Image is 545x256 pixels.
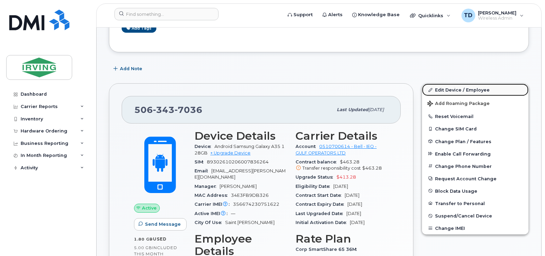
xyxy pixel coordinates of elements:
span: Account [296,144,319,149]
span: Active IMEI [194,211,231,216]
span: Last Upgraded Date [296,211,346,216]
button: Change Plan / Features [422,135,529,148]
span: Last updated [337,107,368,112]
span: [DATE] [350,220,365,225]
span: Enable Call Forwarding [435,151,491,156]
span: Contract Expiry Date [296,202,347,207]
span: MAC Address [194,193,231,198]
a: Knowledge Base [347,8,404,22]
span: Device [194,144,214,149]
span: 89302610206007836264 [207,159,269,164]
h3: Rate Plan [296,233,388,245]
span: Email [194,168,211,173]
span: 343 [153,105,175,115]
span: $413.28 [336,174,356,180]
button: Enable Call Forwarding [422,148,529,160]
button: Change IMEI [422,222,529,234]
span: — [231,211,235,216]
span: [EMAIL_ADDRESS][PERSON_NAME][DOMAIN_NAME] [194,168,286,180]
button: Block Data Usage [422,185,529,197]
span: Transfer responsibility cost [302,166,361,171]
button: Suspend/Cancel Device [422,210,529,222]
span: Alerts [328,11,343,18]
span: Contract balance [296,159,340,164]
button: Add Note [109,63,148,75]
span: 1.80 GB [134,237,153,242]
a: + Upgrade Device [210,150,251,156]
span: TD [464,11,472,20]
span: Add Roaming Package [427,101,490,107]
button: Change SIM Card [422,122,529,135]
span: [DATE] [347,202,362,207]
span: Upgrade Status [296,174,336,180]
span: 34E3FB9DB326 [231,193,269,198]
span: $463.28 [296,159,388,172]
span: [DATE] [345,193,359,198]
span: [DATE] [368,107,384,112]
div: Quicklinks [405,9,455,22]
span: Change Plan / Features [435,139,491,144]
span: Manager [194,184,220,189]
span: [PERSON_NAME] [478,10,516,15]
a: 0510700614 - Bell - IEQ - GULF OPERATORS LTD [296,144,377,155]
span: SIM [194,159,207,164]
button: Reset Voicemail [422,110,529,122]
span: Eligibility Date [296,184,333,189]
span: Suspend/Cancel Device [435,213,492,218]
span: 356674230751622 [233,202,279,207]
span: Add Note [120,65,142,72]
span: City Of Use [194,220,225,225]
span: 506 [134,105,202,115]
span: Saint [PERSON_NAME] [225,220,275,225]
span: $463.28 [362,166,382,171]
a: Add tags [122,24,156,33]
span: [PERSON_NAME] [220,184,257,189]
span: Send Message [145,221,181,227]
span: 7036 [175,105,202,115]
button: Transfer to Personal [422,197,529,210]
span: Android Samsung Galaxy A35 128GB [194,144,285,155]
span: [DATE] [346,211,361,216]
span: Initial Activation Date [296,220,350,225]
button: Send Message [134,218,187,231]
span: Contract Start Date [296,193,345,198]
button: Add Roaming Package [422,96,529,110]
div: Tricia Downard [457,9,529,22]
span: Corp SmartShare 65 36M [296,247,360,252]
span: 5.00 GB [134,245,152,250]
span: Support [293,11,313,18]
a: Alerts [318,8,347,22]
button: Change Phone Number [422,160,529,172]
a: Edit Device / Employee [422,84,529,96]
button: Request Account Change [422,172,529,185]
span: Active [142,205,157,211]
span: Wireless Admin [478,15,516,21]
span: Knowledge Base [358,11,400,18]
a: Support [283,8,318,22]
span: used [153,236,167,242]
span: [DATE] [333,184,348,189]
input: Find something... [114,8,219,20]
span: Quicklinks [418,13,443,18]
h3: Carrier Details [296,130,388,142]
h3: Device Details [194,130,287,142]
span: Carrier IMEI [194,202,233,207]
